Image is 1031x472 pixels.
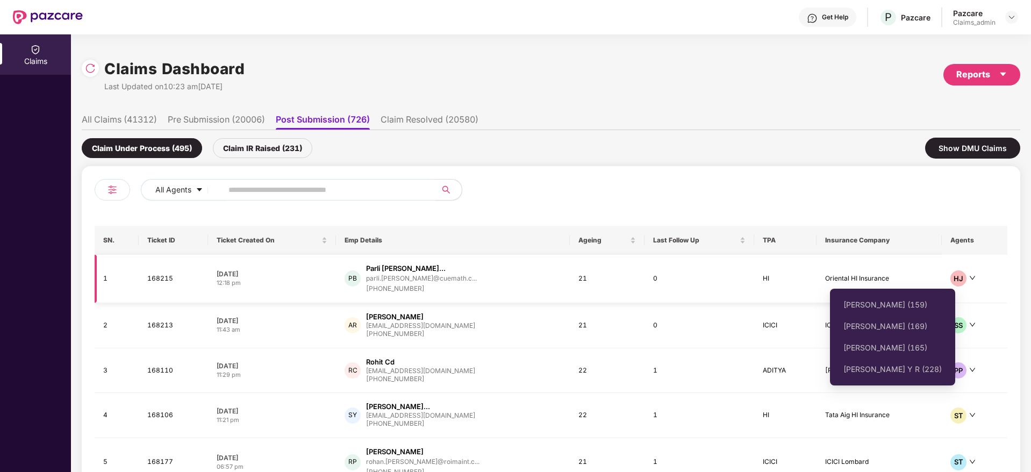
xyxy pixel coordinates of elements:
[950,270,966,287] div: HJ
[578,236,627,245] span: Ageing
[168,114,265,130] li: Pre Submission (20006)
[999,70,1007,78] span: caret-down
[366,284,477,294] div: [PHONE_NUMBER]
[155,184,191,196] span: All Agents
[843,320,942,332] span: [PERSON_NAME] (169)
[969,275,976,281] span: down
[345,407,361,424] div: SY
[345,454,361,470] div: RP
[345,317,361,333] div: AR
[381,114,478,130] li: Claim Resolved (20580)
[843,299,942,311] span: [PERSON_NAME] (159)
[106,183,119,196] img: svg+xml;base64,PHN2ZyB4bWxucz0iaHR0cDovL3d3dy53My5vcmcvMjAwMC9zdmciIHdpZHRoPSIyNCIgaGVpZ2h0PSIyNC...
[366,263,446,274] div: Parli [PERSON_NAME]...
[95,393,139,438] td: 4
[366,458,479,465] div: rohan.[PERSON_NAME]@roimaint.c...
[82,138,202,158] div: Claim Under Process (495)
[13,10,83,24] img: New Pazcare Logo
[435,179,462,201] button: search
[366,357,395,367] div: Rohit Cd
[969,459,976,465] span: down
[366,322,475,329] div: [EMAIL_ADDRESS][DOMAIN_NAME]
[366,419,475,429] div: [PHONE_NUMBER]
[276,114,370,130] li: Post Submission (726)
[645,303,755,348] td: 0
[822,13,848,22] div: Get Help
[217,278,327,288] div: 12:18 pm
[366,329,475,339] div: [PHONE_NUMBER]
[950,362,966,378] div: PP
[1007,13,1016,22] img: svg+xml;base64,PHN2ZyBpZD0iRHJvcGRvd24tMzJ4MzIiIHhtbG5zPSJodHRwOi8vd3d3LnczLm9yZy8yMDAwL3N2ZyIgd2...
[570,255,644,303] td: 21
[95,226,139,255] th: SN.
[139,255,208,303] td: 168215
[754,303,816,348] td: ICICI
[901,12,930,23] div: Pazcare
[754,226,816,255] th: TPA
[141,179,226,201] button: All Agentscaret-down
[817,255,942,303] td: Oriental HI Insurance
[217,453,327,462] div: [DATE]
[570,348,644,394] td: 22
[95,255,139,303] td: 1
[217,316,327,325] div: [DATE]
[570,303,644,348] td: 21
[969,367,976,373] span: down
[366,447,424,457] div: [PERSON_NAME]
[345,270,361,287] div: PB
[217,361,327,370] div: [DATE]
[807,13,818,24] img: svg+xml;base64,PHN2ZyBpZD0iSGVscC0zMngzMiIgeG1sbnM9Imh0dHA6Ly93d3cudzMub3JnLzIwMDAvc3ZnIiB3aWR0aD...
[217,370,327,380] div: 11:29 pm
[570,226,644,255] th: Ageing
[217,269,327,278] div: [DATE]
[196,186,203,195] span: caret-down
[104,57,245,81] h1: Claims Dashboard
[645,348,755,394] td: 1
[950,317,966,333] div: SS
[645,226,755,255] th: Last Follow Up
[645,393,755,438] td: 1
[139,303,208,348] td: 168213
[366,412,475,419] div: [EMAIL_ADDRESS][DOMAIN_NAME]
[104,81,245,92] div: Last Updated on 10:23 am[DATE]
[653,236,738,245] span: Last Follow Up
[85,63,96,74] img: svg+xml;base64,PHN2ZyBpZD0iUmVsb2FkLTMyeDMyIiB4bWxucz0iaHR0cDovL3d3dy53My5vcmcvMjAwMC9zdmciIHdpZH...
[366,312,424,322] div: [PERSON_NAME]
[336,226,570,255] th: Emp Details
[217,462,327,471] div: 06:57 pm
[139,393,208,438] td: 168106
[645,255,755,303] td: 0
[208,226,336,255] th: Ticket Created On
[217,236,319,245] span: Ticket Created On
[817,226,942,255] th: Insurance Company
[956,68,1007,81] div: Reports
[217,416,327,425] div: 11:21 pm
[95,348,139,394] td: 3
[139,348,208,394] td: 168110
[817,348,942,394] td: [PERSON_NAME]
[366,367,475,374] div: [EMAIL_ADDRESS][DOMAIN_NAME]
[817,393,942,438] td: Tata Aig HI Insurance
[139,226,208,255] th: Ticket ID
[950,407,966,424] div: ST
[366,402,430,412] div: [PERSON_NAME]...
[953,18,996,27] div: Claims_admin
[570,393,644,438] td: 22
[366,374,475,384] div: [PHONE_NUMBER]
[925,138,1020,159] div: Show DMU Claims
[217,325,327,334] div: 11:43 am
[213,138,312,158] div: Claim IR Raised (231)
[754,348,816,394] td: ADITYA
[345,362,361,378] div: RC
[843,342,942,354] span: [PERSON_NAME] (165)
[435,185,456,194] span: search
[30,44,41,55] img: svg+xml;base64,PHN2ZyBpZD0iQ2xhaW0iIHhtbG5zPSJodHRwOi8vd3d3LnczLm9yZy8yMDAwL3N2ZyIgd2lkdGg9IjIwIi...
[885,11,892,24] span: P
[969,412,976,418] span: down
[95,303,139,348] td: 2
[950,454,966,470] div: ST
[942,226,1007,255] th: Agents
[366,275,477,282] div: parli.[PERSON_NAME]@cuemath.c...
[843,363,942,375] span: [PERSON_NAME] Y R (228)
[217,406,327,416] div: [DATE]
